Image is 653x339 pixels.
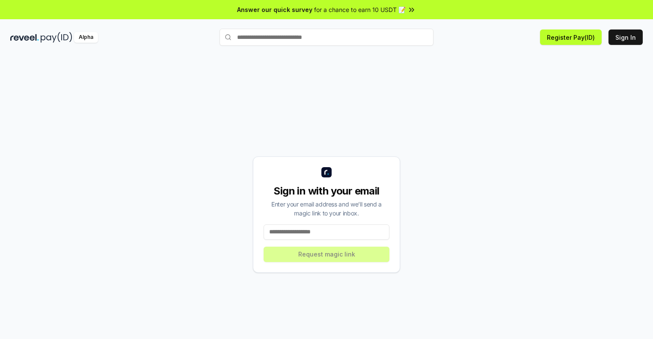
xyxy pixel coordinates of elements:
div: Alpha [74,32,98,43]
img: reveel_dark [10,32,39,43]
button: Register Pay(ID) [540,29,602,45]
img: pay_id [41,32,72,43]
div: Enter your email address and we’ll send a magic link to your inbox. [264,200,389,218]
button: Sign In [608,29,643,45]
span: Answer our quick survey [237,5,312,14]
img: logo_small [321,167,332,177]
span: for a chance to earn 10 USDT 📝 [314,5,406,14]
div: Sign in with your email [264,184,389,198]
